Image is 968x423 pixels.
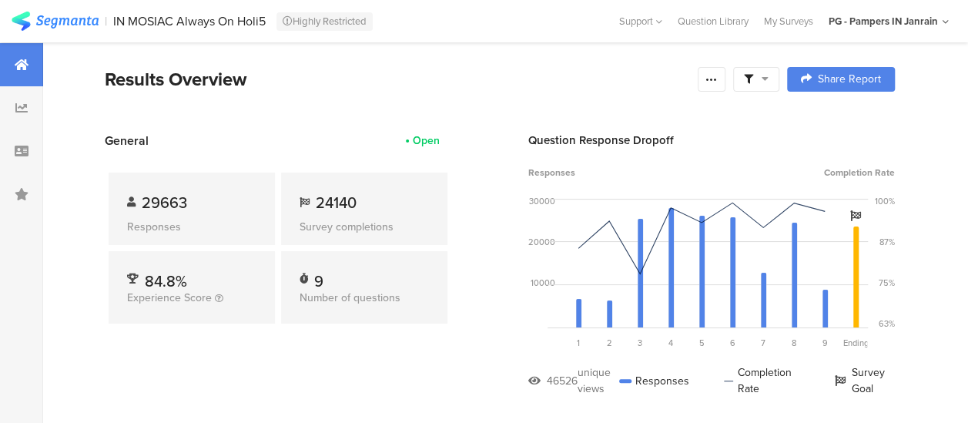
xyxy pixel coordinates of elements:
span: 1 [577,337,580,349]
div: Survey Goal [835,364,895,397]
div: Results Overview [105,65,690,93]
div: Question Response Dropoff [528,132,895,149]
img: segmanta logo [12,12,99,31]
div: Responses [127,219,256,235]
div: Open [413,133,440,149]
div: 20000 [528,236,555,248]
span: 5 [699,337,705,349]
div: Highly Restricted [276,12,373,31]
span: General [105,132,149,149]
div: Support [619,9,662,33]
span: Completion Rate [824,166,895,180]
div: 75% [879,277,895,289]
span: 84.8% [145,270,187,293]
div: 9 [314,270,323,285]
span: Responses [528,166,575,180]
div: 46526 [547,373,578,389]
div: 63% [879,317,895,330]
span: Share Report [818,74,881,85]
div: PG - Pampers IN Janrain [829,14,938,29]
span: 4 [668,337,673,349]
div: Completion Rate [724,364,800,397]
div: 87% [879,236,895,248]
div: | [105,12,107,30]
div: unique views [578,364,619,397]
span: 2 [607,337,612,349]
div: 100% [875,195,895,207]
span: Number of questions [300,290,400,306]
span: 24140 [316,191,357,214]
div: 30000 [529,195,555,207]
span: 3 [638,337,642,349]
div: Responses [619,364,689,397]
a: Question Library [670,14,756,29]
span: 29663 [142,191,187,214]
i: Survey Goal [850,210,861,221]
span: 8 [792,337,796,349]
div: 10000 [531,277,555,289]
div: IN MOSIAC Always On Holi5 [113,14,266,29]
span: 6 [730,337,735,349]
div: Survey completions [300,219,429,235]
span: 9 [822,337,828,349]
span: 7 [761,337,765,349]
span: Experience Score [127,290,212,306]
div: Ending [840,337,871,349]
a: My Surveys [756,14,821,29]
